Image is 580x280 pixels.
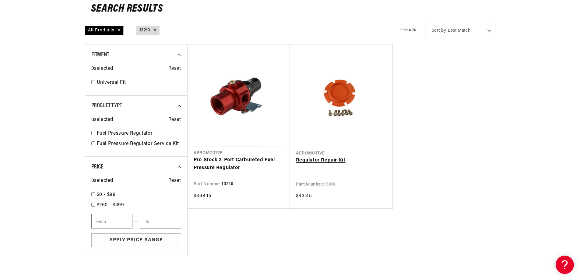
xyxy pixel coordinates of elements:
[134,218,139,225] span: —
[140,214,181,229] input: To
[91,116,113,124] span: 0 selected
[91,52,109,58] span: Fitment
[168,116,181,124] span: Reset
[91,164,104,170] span: Price
[97,130,181,138] a: Fuel Pressure Regulator
[91,177,113,185] span: 0 selected
[91,4,489,14] h2: Search Results
[296,157,386,165] a: Regulator Repair Kit
[91,214,132,229] input: From
[91,103,122,109] span: Product Type
[432,28,446,34] span: Sort by
[426,23,495,38] select: Sort by
[97,140,181,148] a: Fuel Pressure Regulator Service Kit
[168,177,181,185] span: Reset
[168,65,181,73] span: Reset
[139,27,150,34] a: 13210
[400,28,417,32] span: 2 results
[97,192,116,197] span: $0 - $99
[91,233,181,247] button: Apply Price Range
[194,156,284,172] a: Pro-Stock 2-Port Carbureted Fuel Pressure Regulator
[97,203,124,207] span: $250 - $499
[97,79,181,87] a: Universal Fit
[91,65,113,73] span: 0 selected
[85,26,124,35] div: All Products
